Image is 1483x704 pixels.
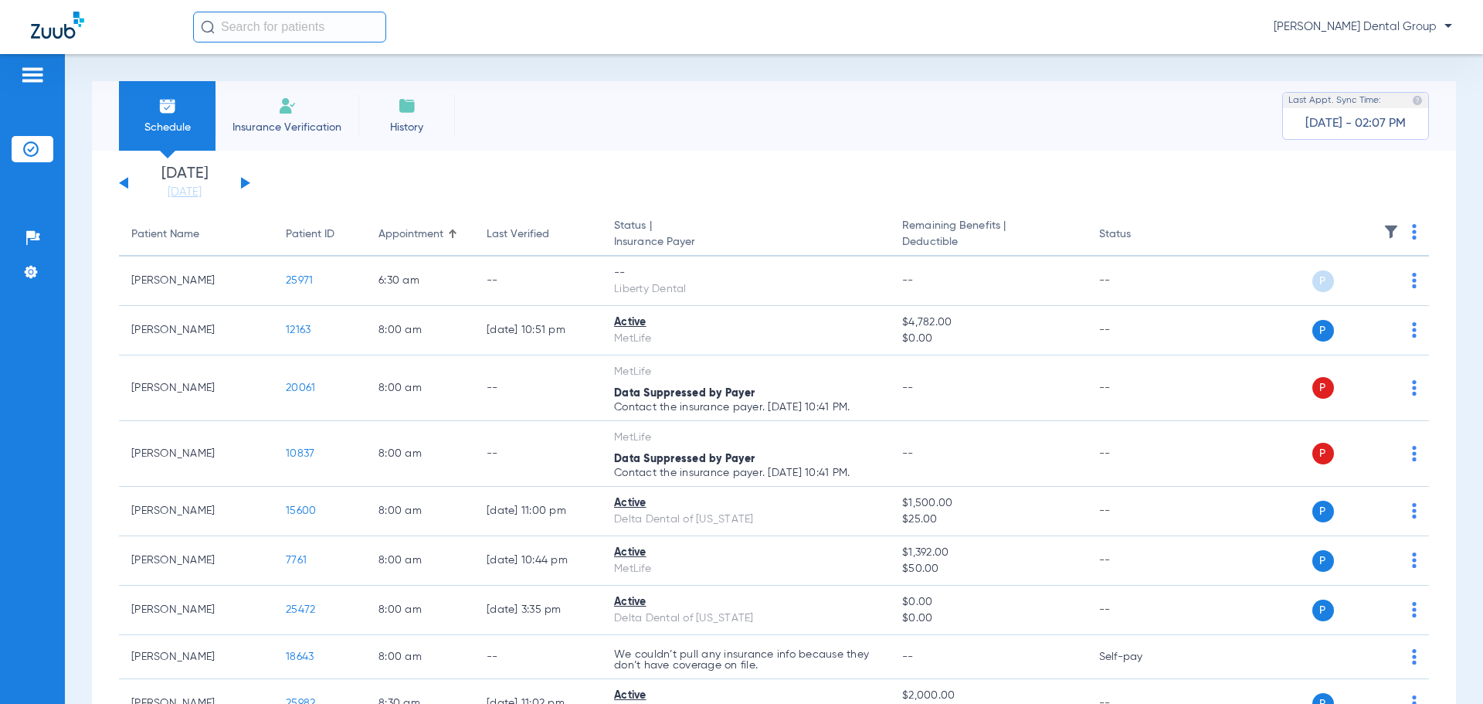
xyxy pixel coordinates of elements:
th: Status [1087,213,1191,257]
span: $50.00 [902,561,1074,577]
span: P [1312,377,1334,399]
td: -- [474,257,602,306]
span: $2,000.00 [902,688,1074,704]
span: $1,500.00 [902,495,1074,512]
img: group-dot-blue.svg [1412,380,1417,396]
td: 8:00 AM [366,487,474,536]
div: Active [614,545,877,561]
div: Delta Dental of [US_STATE] [614,512,877,528]
span: [DATE] - 02:07 PM [1305,116,1406,131]
a: [DATE] [138,185,231,200]
span: -- [902,651,914,662]
span: $0.00 [902,610,1074,627]
td: [PERSON_NAME] [119,635,273,679]
td: 8:00 AM [366,536,474,586]
td: -- [1087,487,1191,536]
img: Manual Insurance Verification [278,97,297,115]
iframe: Chat Widget [1406,630,1483,704]
span: $1,392.00 [902,545,1074,561]
li: [DATE] [138,166,231,200]
div: Appointment [378,226,462,243]
span: [PERSON_NAME] Dental Group [1274,19,1452,35]
img: hamburger-icon [20,66,45,84]
img: group-dot-blue.svg [1412,503,1417,519]
span: 15600 [286,505,316,516]
div: MetLife [614,561,877,577]
span: Data Suppressed by Payer [614,388,755,399]
div: MetLife [614,331,877,347]
span: 25971 [286,275,313,286]
span: Insurance Payer [614,234,877,250]
span: 20061 [286,383,315,393]
td: -- [1087,536,1191,586]
td: [DATE] 11:00 PM [474,487,602,536]
td: -- [1087,586,1191,635]
img: History [398,97,416,115]
div: Patient ID [286,226,334,243]
td: 8:00 AM [366,306,474,355]
span: Deductible [902,234,1074,250]
span: Insurance Verification [227,120,347,135]
td: [PERSON_NAME] [119,421,273,487]
td: [DATE] 10:44 PM [474,536,602,586]
img: group-dot-blue.svg [1412,553,1417,568]
div: Active [614,688,877,704]
span: P [1312,550,1334,572]
div: Active [614,315,877,331]
td: [DATE] 3:35 PM [474,586,602,635]
img: Zuub Logo [31,12,84,39]
img: filter.svg [1383,224,1399,240]
td: -- [1087,421,1191,487]
span: -- [902,275,914,286]
span: 25472 [286,604,315,615]
span: P [1312,320,1334,342]
div: Patient Name [131,226,261,243]
input: Search for patients [193,12,386,43]
span: $4,782.00 [902,315,1074,331]
div: MetLife [614,364,877,380]
td: -- [1087,355,1191,421]
td: -- [1087,306,1191,355]
span: $0.00 [902,594,1074,610]
img: group-dot-blue.svg [1412,273,1417,288]
div: Delta Dental of [US_STATE] [614,610,877,627]
td: [PERSON_NAME] [119,257,273,306]
th: Status | [602,213,890,257]
td: [PERSON_NAME] [119,355,273,421]
div: Appointment [378,226,443,243]
p: Contact the insurance payer. [DATE] 10:41 PM. [614,402,877,413]
span: Data Suppressed by Payer [614,454,755,464]
div: Patient ID [286,226,354,243]
span: -- [902,383,914,393]
p: We couldn’t pull any insurance info because they don’t have coverage on file. [614,649,877,671]
td: -- [474,635,602,679]
td: 8:00 AM [366,421,474,487]
td: [PERSON_NAME] [119,586,273,635]
p: Contact the insurance payer. [DATE] 10:41 PM. [614,468,877,478]
div: Liberty Dental [614,281,877,298]
td: 6:30 AM [366,257,474,306]
div: Active [614,495,877,512]
img: group-dot-blue.svg [1412,224,1417,240]
span: Schedule [131,120,204,135]
div: Last Verified [487,226,549,243]
td: Self-pay [1087,635,1191,679]
td: -- [474,421,602,487]
span: -- [902,448,914,459]
span: History [370,120,443,135]
span: $0.00 [902,331,1074,347]
span: 7761 [286,555,307,566]
td: 8:00 AM [366,635,474,679]
span: Last Appt. Sync Time: [1288,93,1381,108]
th: Remaining Benefits | [890,213,1086,257]
div: MetLife [614,430,877,446]
span: 18643 [286,651,314,662]
span: P [1312,443,1334,464]
span: $25.00 [902,512,1074,528]
span: 10837 [286,448,314,459]
img: Search Icon [201,20,215,34]
img: Schedule [158,97,177,115]
td: [DATE] 10:51 PM [474,306,602,355]
td: [PERSON_NAME] [119,306,273,355]
span: 12163 [286,325,311,335]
